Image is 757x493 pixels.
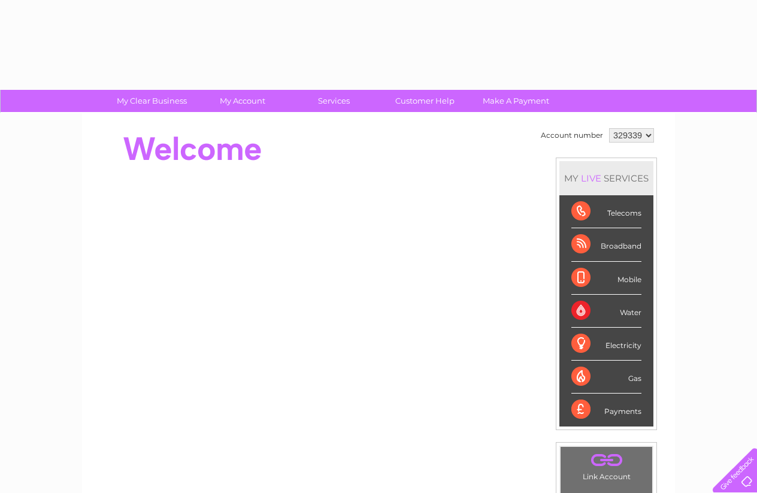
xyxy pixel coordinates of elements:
[571,195,641,228] div: Telecoms
[467,90,565,112] a: Make A Payment
[193,90,292,112] a: My Account
[284,90,383,112] a: Services
[559,161,653,195] div: MY SERVICES
[571,262,641,295] div: Mobile
[571,394,641,426] div: Payments
[571,328,641,361] div: Electricity
[564,450,649,471] a: .
[538,125,606,146] td: Account number
[102,90,201,112] a: My Clear Business
[571,361,641,394] div: Gas
[571,228,641,261] div: Broadband
[376,90,474,112] a: Customer Help
[571,295,641,328] div: Water
[560,446,653,484] td: Link Account
[579,173,604,184] div: LIVE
